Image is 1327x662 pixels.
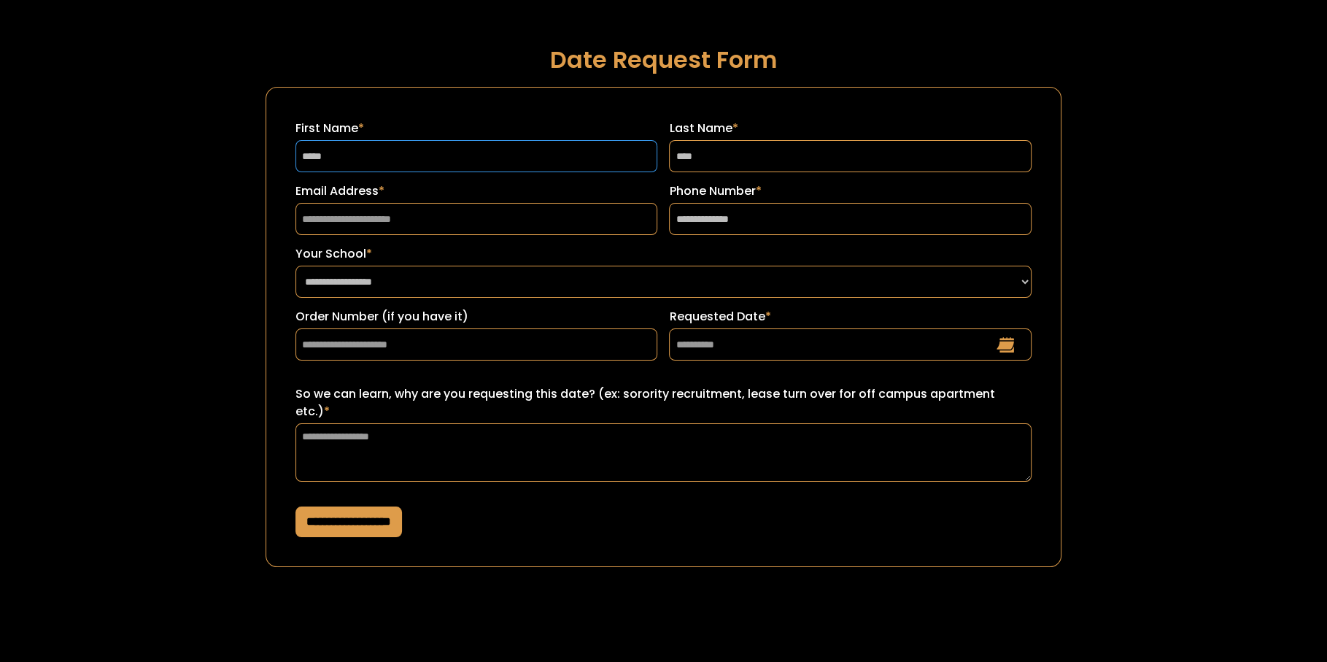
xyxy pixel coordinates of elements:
[295,182,658,200] label: Email Address
[295,385,1032,420] label: So we can learn, why are you requesting this date? (ex: sorority recruitment, lease turn over for...
[295,120,658,137] label: First Name
[669,308,1032,326] label: Requested Date
[669,120,1032,137] label: Last Name
[295,245,1032,263] label: Your School
[295,308,658,326] label: Order Number (if you have it)
[266,87,1061,567] form: Request a Date Form
[669,182,1032,200] label: Phone Number
[266,47,1061,72] h1: Date Request Form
